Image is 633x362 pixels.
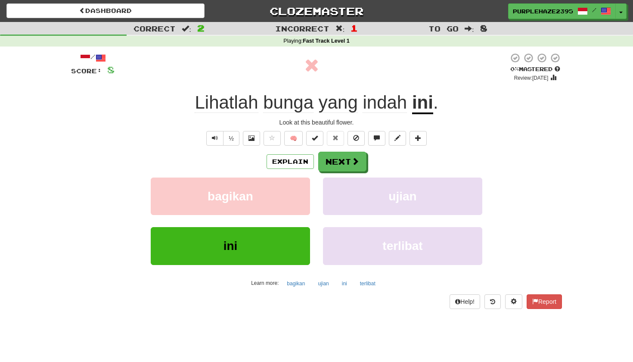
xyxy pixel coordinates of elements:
strong: Fast Track Level 1 [303,38,350,44]
span: terlibat [382,239,422,253]
span: : [182,25,191,32]
a: Clozemaster [217,3,416,19]
button: Discuss sentence (alt+u) [368,131,385,146]
a: PurpleHaze2395 / [508,3,616,19]
button: Add to collection (alt+a) [410,131,427,146]
span: / [592,7,596,13]
span: 0 % [510,66,519,72]
div: Text-to-speech controls [205,131,239,146]
button: Edit sentence (alt+d) [389,131,406,146]
button: bagikan [151,178,310,215]
span: 1 [351,23,358,33]
button: Help! [450,294,480,309]
button: ½ [223,131,239,146]
span: bunga [263,92,313,113]
span: indah [363,92,407,113]
button: ini [151,227,310,265]
button: Set this sentence to 100% Mastered (alt+m) [306,131,323,146]
button: Report [527,294,562,309]
button: Ignore sentence (alt+i) [348,131,365,146]
button: 🧠 [284,131,303,146]
small: Learn more: [251,280,279,286]
span: ujian [388,190,416,203]
span: To go [428,24,459,33]
button: terlibat [323,227,482,265]
span: 8 [107,64,115,75]
button: terlibat [355,277,380,290]
span: Score: [71,67,102,75]
button: Show image (alt+x) [243,131,260,146]
span: yang [319,92,358,113]
span: Correct [133,24,176,33]
small: Review: [DATE] [514,75,549,81]
button: Next [318,152,366,172]
div: Mastered [509,66,562,73]
button: ujian [323,178,482,215]
span: . [433,92,438,112]
span: ini [223,239,238,253]
button: Round history (alt+y) [484,294,501,309]
button: bagikan [282,277,310,290]
span: bagikan [208,190,253,203]
button: ini [337,277,352,290]
div: / [71,53,115,63]
span: Incorrect [275,24,329,33]
button: ujian [313,277,333,290]
div: Look at this beautiful flower. [71,118,562,127]
button: Favorite sentence (alt+f) [264,131,281,146]
span: : [465,25,474,32]
span: 8 [480,23,487,33]
span: PurpleHaze2395 [513,7,573,15]
span: : [335,25,345,32]
span: Lihatlah [195,92,258,113]
span: 2 [197,23,205,33]
u: ini [412,92,433,114]
button: Play sentence audio (ctl+space) [206,131,223,146]
button: Explain [267,154,314,169]
a: Dashboard [6,3,205,18]
button: Reset to 0% Mastered (alt+r) [327,131,344,146]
